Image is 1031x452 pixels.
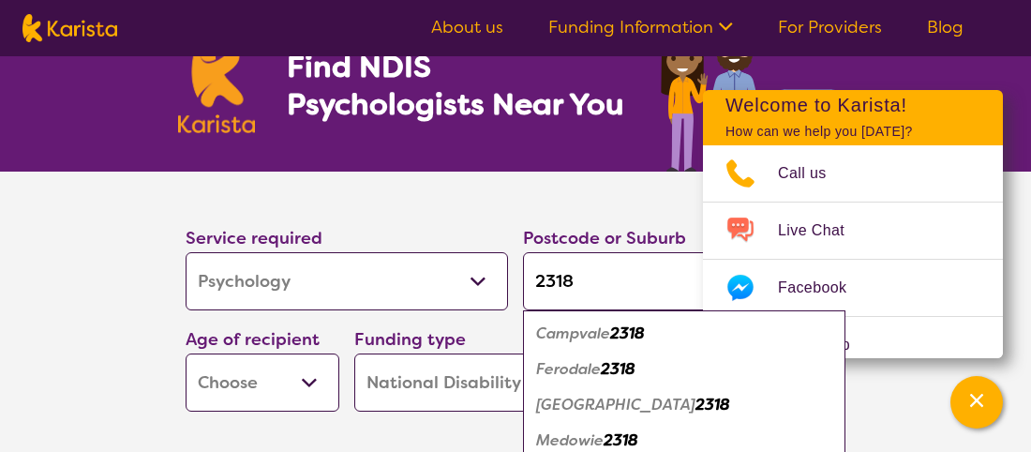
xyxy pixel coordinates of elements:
[536,324,610,343] em: Campvale
[927,16,964,38] a: Blog
[536,430,604,450] em: Medowie
[778,274,869,302] span: Facebook
[22,14,117,42] img: Karista logo
[523,227,686,249] label: Postcode or Suburb
[548,16,733,38] a: Funding Information
[778,16,882,38] a: For Providers
[725,94,980,116] h2: Welcome to Karista!
[604,430,638,450] em: 2318
[950,376,1003,429] button: Channel Menu
[703,317,1003,373] a: Web link opens in a new tab.
[778,217,867,245] span: Live Chat
[536,359,601,379] em: Ferodale
[703,90,1003,358] div: Channel Menu
[725,124,980,140] p: How can we help you [DATE]?
[601,359,635,379] em: 2318
[778,159,849,188] span: Call us
[536,395,695,414] em: [GEOGRAPHIC_DATA]
[523,252,845,310] input: Type
[532,387,836,423] div: Fullerton Cove 2318
[186,227,322,249] label: Service required
[287,48,634,123] h1: Find NDIS Psychologists Near You
[532,352,836,387] div: Ferodale 2318
[532,316,836,352] div: Campvale 2318
[178,32,255,133] img: Karista logo
[186,328,320,351] label: Age of recipient
[610,324,645,343] em: 2318
[703,145,1003,373] ul: Choose channel
[354,328,466,351] label: Funding type
[654,8,853,172] img: psychology
[695,395,730,414] em: 2318
[431,16,503,38] a: About us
